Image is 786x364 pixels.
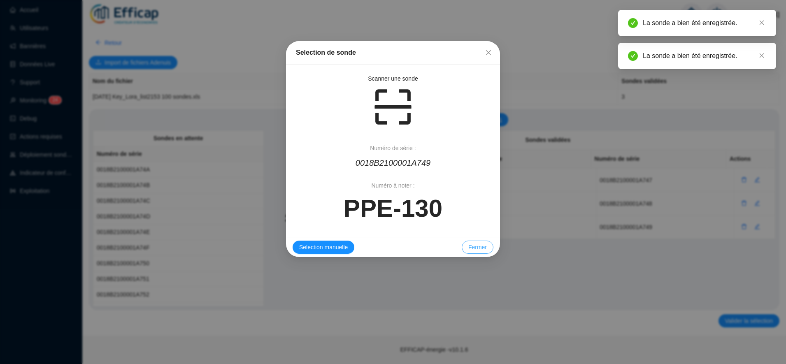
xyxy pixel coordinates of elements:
[759,20,765,26] span: close
[371,181,414,190] span: Numéro à noter :
[299,243,348,252] span: Selection manuelle
[293,241,354,254] button: Selection manuelle
[344,195,442,222] strong: PPE-130
[757,51,766,60] a: Close
[485,49,492,56] span: close
[482,49,495,56] span: Fermer
[296,48,490,58] div: Selection de sonde
[462,241,493,254] button: Fermer
[628,51,638,61] span: check-circle
[368,75,418,82] span: Scanner une sonde
[482,46,495,59] button: Close
[759,53,765,58] span: close
[643,18,766,28] div: La sonde a bien été enregistrée.
[757,18,766,27] a: Close
[643,51,766,61] div: La sonde a bien été enregistrée.
[468,243,487,252] span: Fermer
[372,86,414,128] span: scan
[356,158,430,167] i: 0018B2100001A749
[628,18,638,28] span: check-circle
[370,144,416,153] span: Numéro de série :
